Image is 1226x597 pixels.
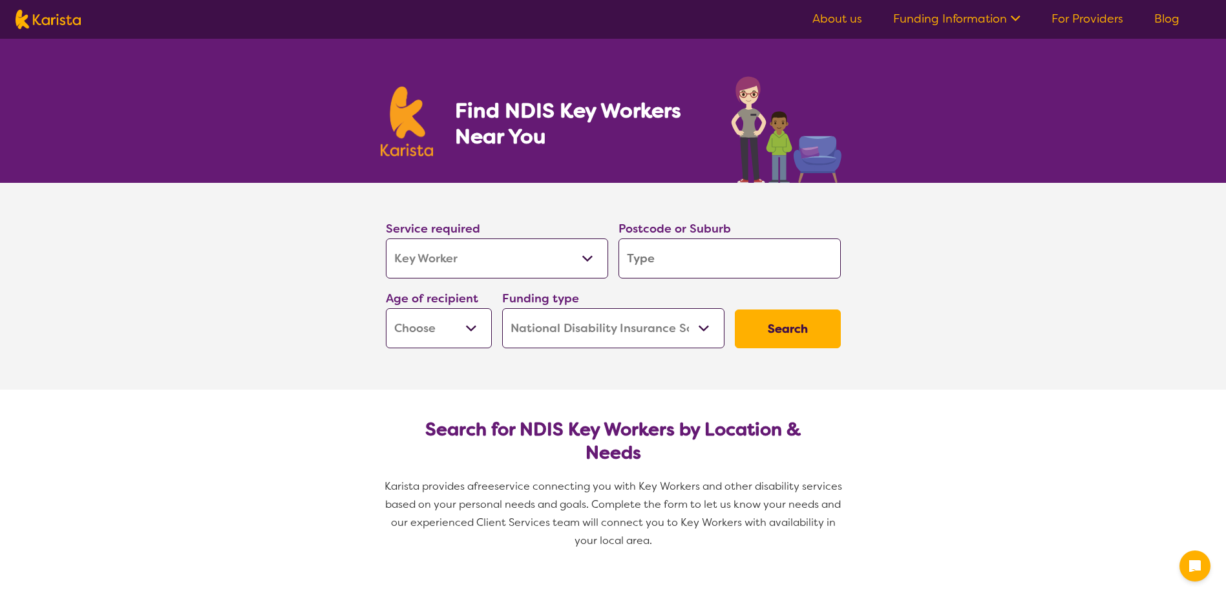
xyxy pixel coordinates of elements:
[16,10,81,29] img: Karista logo
[893,11,1020,26] a: Funding Information
[618,238,841,278] input: Type
[385,479,474,493] span: Karista provides a
[385,479,845,547] span: service connecting you with Key Workers and other disability services based on your personal need...
[381,87,434,156] img: Karista logo
[474,479,494,493] span: free
[812,11,862,26] a: About us
[455,98,705,149] h1: Find NDIS Key Workers Near You
[618,221,731,236] label: Postcode or Suburb
[386,291,478,306] label: Age of recipient
[1052,11,1123,26] a: For Providers
[502,291,579,306] label: Funding type
[728,70,846,183] img: key-worker
[386,221,480,236] label: Service required
[396,418,830,465] h2: Search for NDIS Key Workers by Location & Needs
[735,309,841,348] button: Search
[1154,11,1179,26] a: Blog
